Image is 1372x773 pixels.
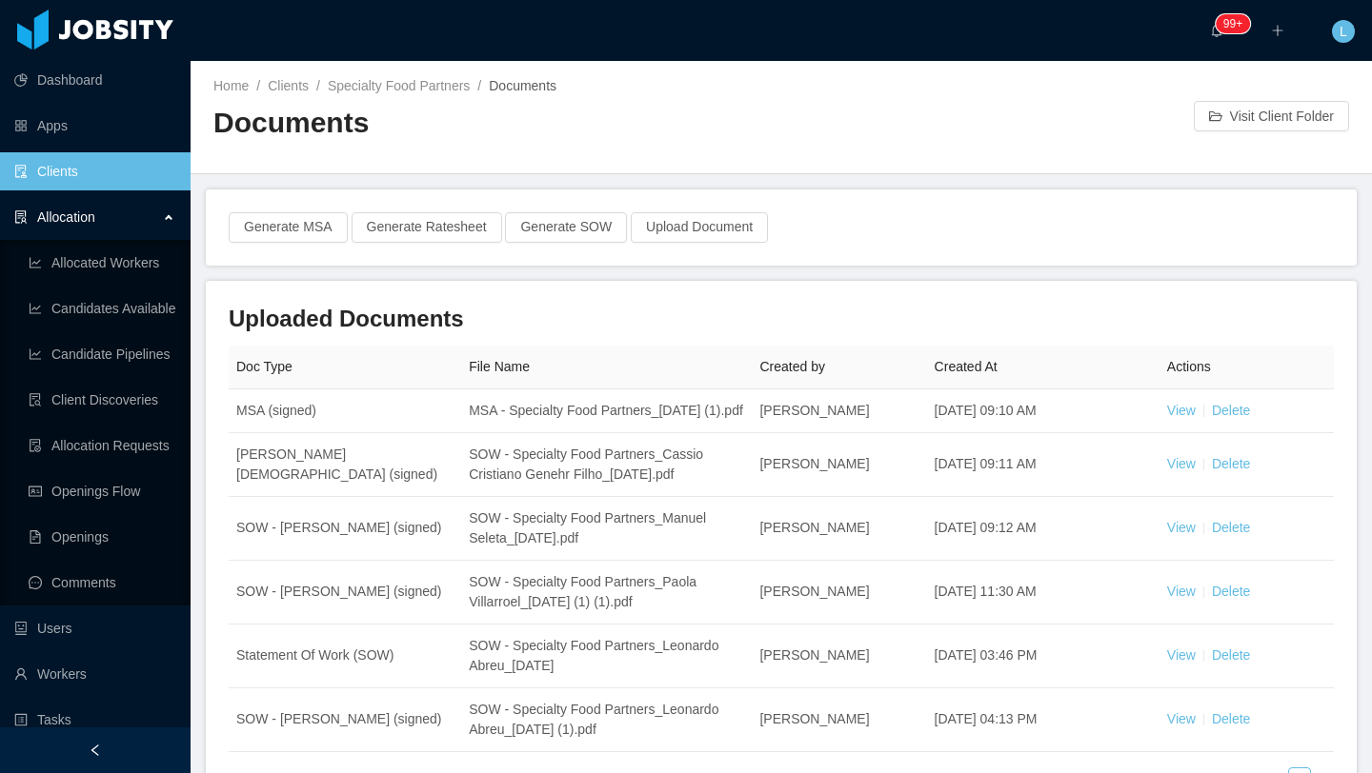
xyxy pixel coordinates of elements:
[752,624,926,688] td: [PERSON_NAME]
[1167,359,1211,374] span: Actions
[461,561,752,624] td: SOW - Specialty Food Partners_Paola Villarroel_[DATE] (1) (1).pdf
[14,61,175,99] a: icon: pie-chartDashboard
[229,433,461,497] td: [PERSON_NAME][DEMOGRAPHIC_DATA] (signed)
[927,497,1160,561] td: [DATE] 09:12 AM
[236,359,293,374] span: Doc Type
[1167,647,1196,663] a: View
[1340,20,1347,43] span: L
[505,212,627,243] button: Generate SOW
[1212,584,1250,599] a: Delete
[1167,403,1196,418] a: View
[752,688,926,752] td: [PERSON_NAME]
[268,78,309,93] a: Clients
[229,497,461,561] td: SOW - [PERSON_NAME] (signed)
[14,107,175,145] a: icon: appstoreApps
[1212,520,1250,535] a: Delete
[935,359,998,374] span: Created At
[229,304,1334,334] h3: Uploaded Documents
[927,561,1160,624] td: [DATE] 11:30 AM
[14,701,175,739] a: icon: profileTasks
[461,433,752,497] td: SOW - Specialty Food Partners_Cassio Cristiano Genehr Filho_[DATE].pdf
[1210,24,1223,37] i: icon: bell
[29,564,175,602] a: icon: messageComments
[1212,647,1250,663] a: Delete
[461,497,752,561] td: SOW - Specialty Food Partners_Manuel Seleta_[DATE].pdf
[14,152,175,190] a: icon: auditClients
[29,335,175,373] a: icon: line-chartCandidate Pipelines
[927,624,1160,688] td: [DATE] 03:46 PM
[29,472,175,510] a: icon: idcardOpenings Flow
[1271,24,1284,37] i: icon: plus
[469,359,530,374] span: File Name
[927,433,1160,497] td: [DATE] 09:11 AM
[631,212,768,243] button: Upload Document
[1212,456,1250,471] a: Delete
[29,518,175,556] a: icon: file-textOpenings
[229,624,461,688] td: Statement Of Work (SOW)
[229,389,461,433] td: MSA (signed)
[229,212,348,243] button: Generate MSA
[752,497,926,561] td: [PERSON_NAME]
[14,655,175,693] a: icon: userWorkers
[1167,520,1196,535] a: View
[1216,14,1250,33] sup: 111
[29,289,175,327] a: icon: line-chartCandidates Available
[752,389,926,433] td: [PERSON_NAME]
[461,389,752,433] td: MSA - Specialty Food Partners_[DATE] (1).pdf
[213,78,249,93] a: Home
[1212,711,1250,726] a: Delete
[759,359,824,374] span: Created by
[752,561,926,624] td: [PERSON_NAME]
[29,426,175,465] a: icon: file-doneAllocation Requests
[14,609,175,647] a: icon: robotUsers
[461,688,752,752] td: SOW - Specialty Food Partners_Leonardo Abreu_[DATE] (1).pdf
[489,78,556,93] span: Documents
[14,210,28,224] i: icon: solution
[37,209,95,225] span: Allocation
[229,561,461,624] td: SOW - [PERSON_NAME] (signed)
[461,624,752,688] td: SOW - Specialty Food Partners_Leonardo Abreu_[DATE]
[752,433,926,497] td: [PERSON_NAME]
[29,244,175,282] a: icon: line-chartAllocated Workers
[29,381,175,419] a: icon: file-searchClient Discoveries
[213,104,781,143] h2: Documents
[1212,403,1250,418] a: Delete
[477,78,481,93] span: /
[316,78,320,93] span: /
[229,688,461,752] td: SOW - [PERSON_NAME] (signed)
[927,389,1160,433] td: [DATE] 09:10 AM
[352,212,502,243] button: Generate Ratesheet
[1167,456,1196,471] a: View
[1167,584,1196,599] a: View
[1167,711,1196,726] a: View
[328,78,470,93] a: Specialty Food Partners
[927,688,1160,752] td: [DATE] 04:13 PM
[256,78,260,93] span: /
[1194,101,1349,131] button: icon: folder-openVisit Client Folder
